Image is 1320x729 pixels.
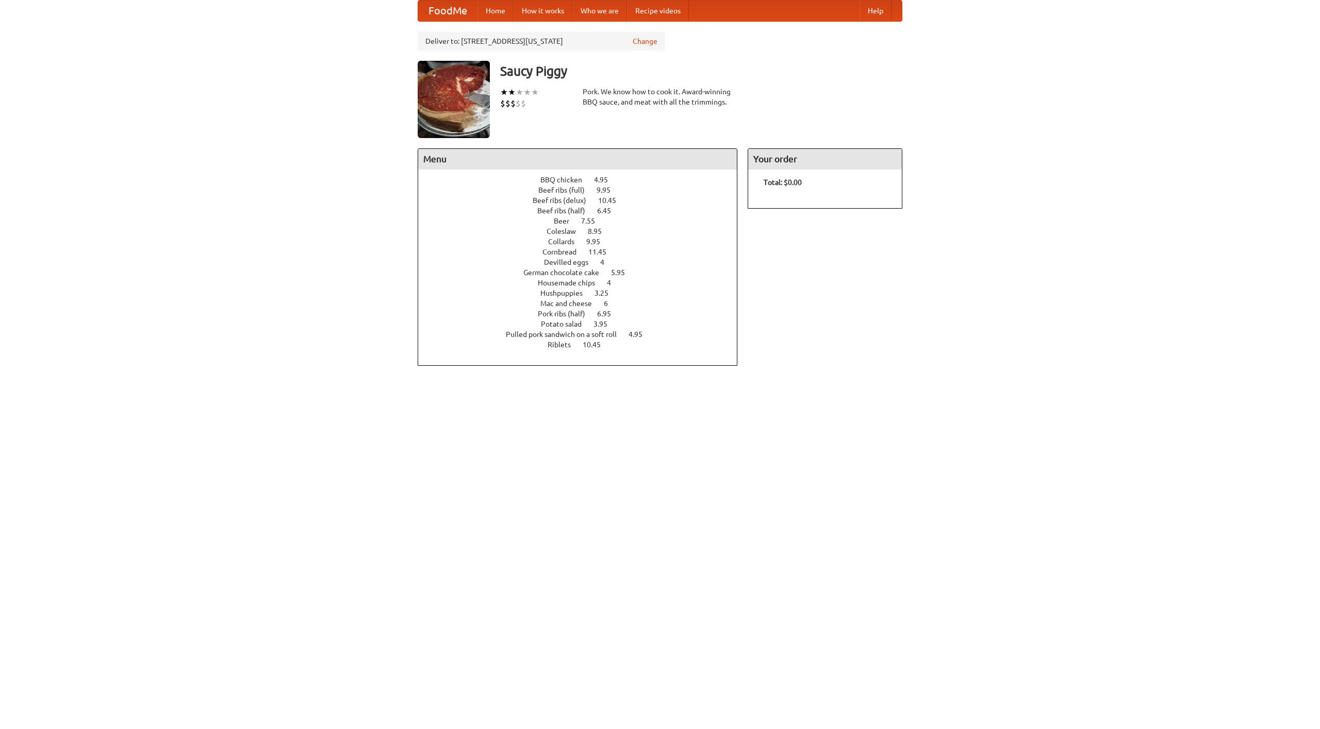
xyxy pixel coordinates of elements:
span: 7.55 [581,217,605,225]
span: Cornbread [542,248,587,256]
span: Mac and cheese [540,299,602,308]
span: 5.95 [611,268,635,277]
div: Deliver to: [STREET_ADDRESS][US_STATE] [418,32,665,50]
span: Riblets [548,341,581,349]
span: Coleslaw [547,227,586,235]
li: $ [516,98,521,109]
span: 10.45 [583,341,611,349]
a: Recipe videos [627,1,689,21]
a: BBQ chicken 4.95 [540,176,627,184]
a: How it works [514,1,572,21]
a: FoodMe [418,1,477,21]
li: ★ [508,87,516,98]
span: 9.95 [586,238,610,246]
a: Riblets 10.45 [548,341,620,349]
a: Who we are [572,1,627,21]
span: Housemade chips [538,279,605,287]
span: 10.45 [598,196,626,205]
a: Pork ribs (half) 6.95 [538,310,630,318]
span: 6.45 [597,207,621,215]
span: Pulled pork sandwich on a soft roll [506,330,627,338]
li: ★ [500,87,508,98]
a: Hushpuppies 3.25 [540,289,628,297]
h3: Saucy Piggy [500,61,902,81]
li: ★ [516,87,523,98]
a: Help [860,1,892,21]
a: Cornbread 11.45 [542,248,625,256]
span: Beef ribs (delux) [533,196,597,205]
a: Devilled eggs 4 [544,258,623,266]
span: 9.95 [597,186,621,194]
span: 11.45 [588,248,617,256]
span: 4.95 [594,176,618,184]
span: German chocolate cake [523,268,609,277]
span: BBQ chicken [540,176,592,184]
h4: Your order [748,149,902,169]
img: angular.jpg [418,61,490,138]
span: 6 [604,299,618,308]
span: Beef ribs (half) [537,207,596,215]
li: $ [521,98,526,109]
span: 3.95 [593,320,618,328]
a: Coleslaw 8.95 [547,227,621,235]
span: 4.95 [629,330,653,338]
span: Beef ribs (full) [538,186,595,194]
span: 8.95 [588,227,612,235]
li: ★ [531,87,539,98]
span: Potato salad [541,320,592,328]
a: Mac and cheese 6 [540,299,627,308]
li: $ [510,98,516,109]
span: Devilled eggs [544,258,599,266]
span: 6.95 [597,310,621,318]
a: Collards 9.95 [548,238,619,246]
li: $ [500,98,505,109]
span: 4 [607,279,621,287]
a: Beef ribs (half) 6.45 [537,207,630,215]
span: Hushpuppies [540,289,593,297]
a: Beef ribs (full) 9.95 [538,186,630,194]
div: Pork. We know how to cook it. Award-winning BBQ sauce, and meat with all the trimmings. [583,87,737,107]
span: Beer [554,217,580,225]
a: Beer 7.55 [554,217,614,225]
span: 4 [600,258,615,266]
span: Collards [548,238,585,246]
a: Change [633,36,657,46]
a: Pulled pork sandwich on a soft roll 4.95 [506,330,662,338]
li: ★ [523,87,531,98]
a: Potato salad 3.95 [541,320,626,328]
a: German chocolate cake 5.95 [523,268,644,277]
li: $ [505,98,510,109]
a: Housemade chips 4 [538,279,630,287]
a: Home [477,1,514,21]
h4: Menu [418,149,737,169]
a: Beef ribs (delux) 10.45 [533,196,635,205]
span: Pork ribs (half) [538,310,596,318]
span: 3.25 [595,289,619,297]
b: Total: $0.00 [764,178,802,187]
